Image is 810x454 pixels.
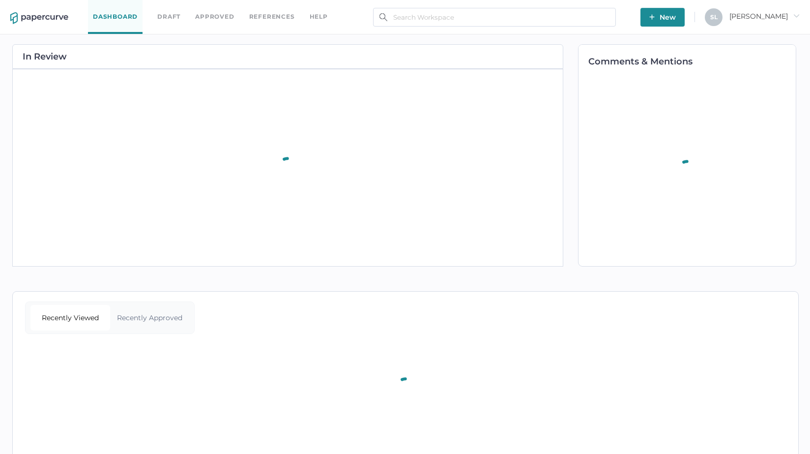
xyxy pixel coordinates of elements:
i: arrow_right [793,12,800,19]
div: animation [385,365,426,411]
span: S L [710,13,718,21]
span: [PERSON_NAME] [729,12,800,21]
div: animation [267,145,308,190]
img: plus-white.e19ec114.svg [649,14,655,20]
div: Recently Approved [110,305,190,331]
img: search.bf03fe8b.svg [379,13,387,21]
button: New [640,8,685,27]
div: help [310,11,328,22]
a: References [249,11,295,22]
a: Draft [157,11,180,22]
input: Search Workspace [373,8,616,27]
h2: In Review [23,52,67,61]
img: papercurve-logo-colour.7244d18c.svg [10,12,68,24]
a: Approved [195,11,234,22]
div: Recently Viewed [30,305,110,331]
div: animation [667,148,707,193]
span: New [649,8,676,27]
h2: Comments & Mentions [588,57,796,66]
